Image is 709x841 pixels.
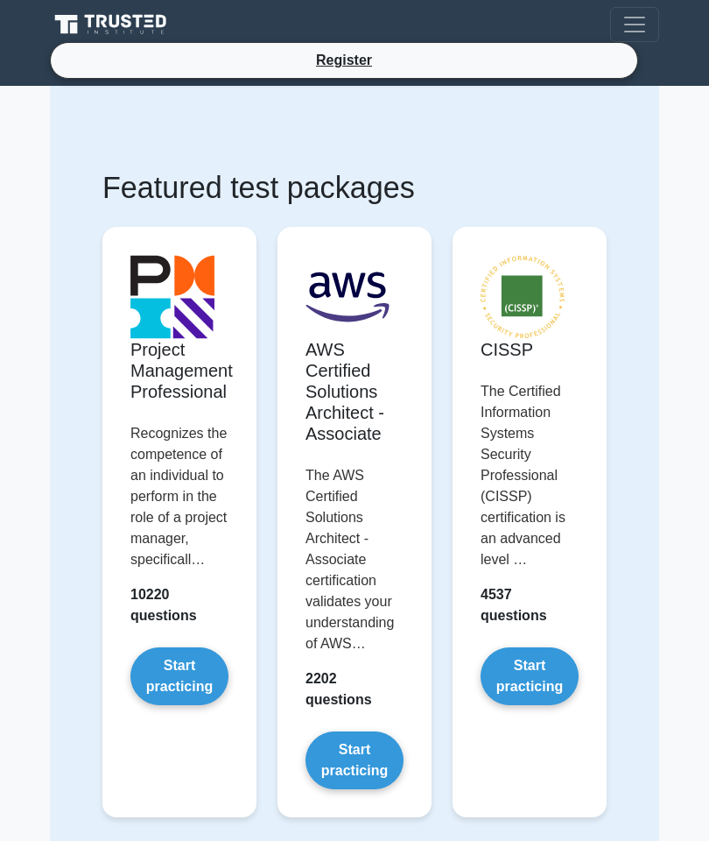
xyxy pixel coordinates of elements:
[102,170,607,206] h1: Featured test packages
[130,647,228,705] a: Start practicing
[305,731,404,789] a: Start practicing
[610,7,659,42] button: Toggle navigation
[305,49,383,71] a: Register
[481,647,579,705] a: Start practicing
